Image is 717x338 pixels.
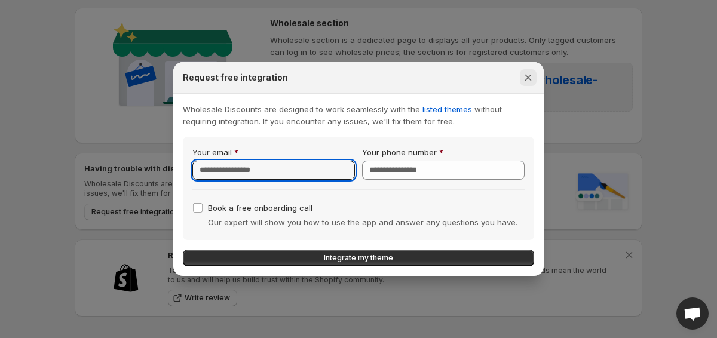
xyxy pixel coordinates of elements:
[676,297,709,330] div: Open chat
[422,105,472,114] a: listed themes
[208,217,517,227] span: Our expert will show you how to use the app and answer any questions you have.
[183,250,534,266] button: Integrate my theme
[183,72,288,84] h2: Request free integration
[362,148,437,157] span: Your phone number
[324,253,393,263] span: Integrate my theme
[520,69,537,86] button: Close
[208,203,312,213] span: Book a free onboarding call
[192,148,232,157] span: Your email
[183,103,534,127] p: Wholesale Discounts are designed to work seamlessly with the without requiring integration. If yo...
